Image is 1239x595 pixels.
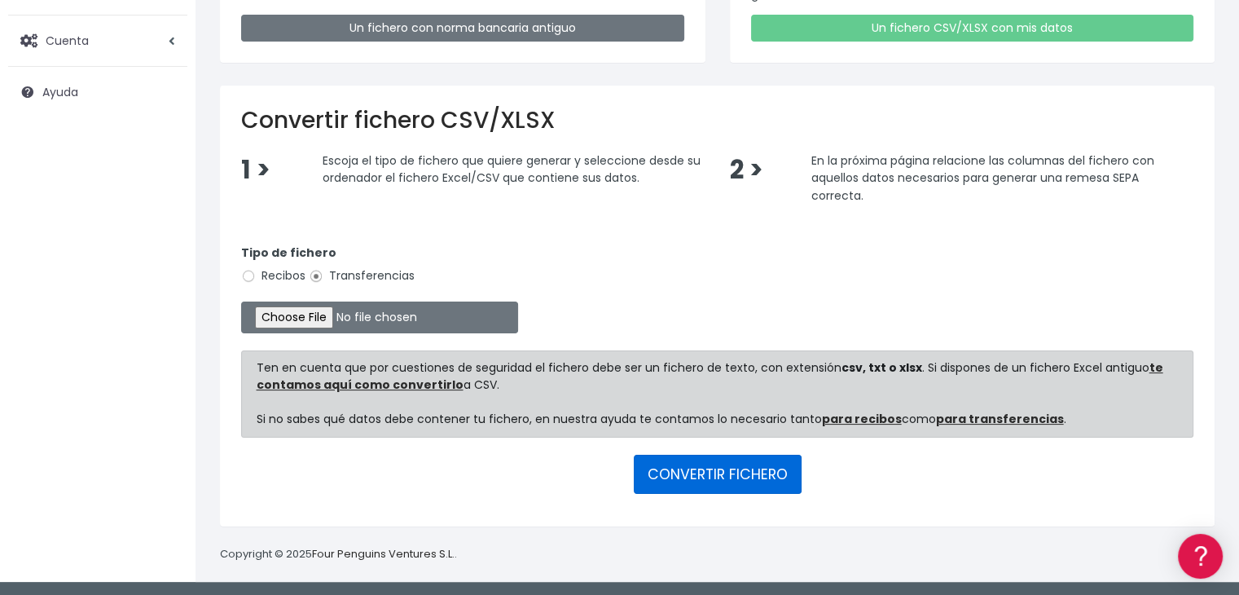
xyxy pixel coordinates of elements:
[241,245,336,261] strong: Tipo de fichero
[241,267,305,284] label: Recibos
[16,231,310,257] a: Problemas habituales
[16,139,310,164] a: Información general
[241,15,684,42] a: Un fichero con norma bancaria antiguo
[822,411,902,427] a: para recibos
[936,411,1064,427] a: para transferencias
[751,15,1194,42] a: Un fichero CSV/XLSX con mis datos
[16,257,310,282] a: Videotutoriales
[16,180,310,196] div: Convertir ficheros
[46,32,89,48] span: Cuenta
[841,359,922,376] strong: csv, txt o xlsx
[257,359,1163,393] a: te contamos aquí como convertirlo
[729,152,762,187] span: 2 >
[241,152,270,187] span: 1 >
[241,350,1193,438] div: Ten en cuenta que por cuestiones de seguridad el fichero debe ser un fichero de texto, con extens...
[16,282,310,307] a: Perfiles de empresas
[16,350,310,375] a: General
[634,455,802,494] button: CONVERTIR FICHERO
[312,546,455,562] a: Four Penguins Ventures S.L.
[309,267,415,284] label: Transferencias
[16,324,310,339] div: Facturación
[224,469,314,485] a: POWERED BY ENCHANT
[16,436,310,465] button: Contáctanos
[811,152,1153,203] span: En la próxima página relacione las columnas del fichero con aquellos datos necesarios para genera...
[16,206,310,231] a: Formatos
[16,391,310,407] div: Programadores
[323,152,701,186] span: Escoja el tipo de fichero que quiere generar y seleccione desde su ordenador el fichero Excel/CSV...
[241,107,1193,134] h2: Convertir fichero CSV/XLSX
[42,84,78,100] span: Ayuda
[8,24,187,58] a: Cuenta
[220,546,457,563] p: Copyright © 2025 .
[16,113,310,129] div: Información general
[16,416,310,442] a: API
[8,75,187,109] a: Ayuda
